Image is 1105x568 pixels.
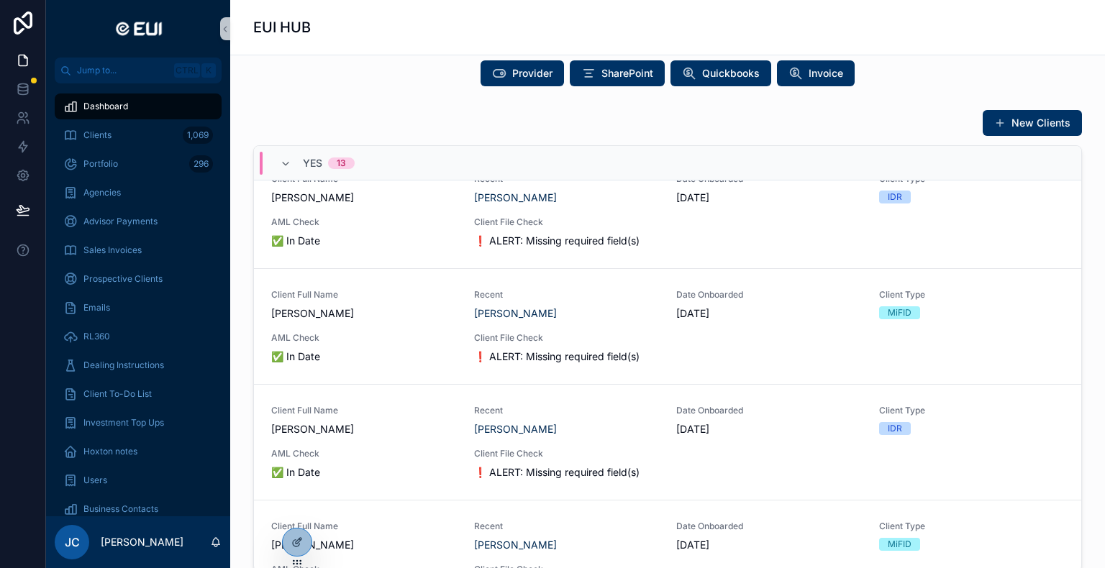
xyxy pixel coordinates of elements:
span: Client File Check [474,216,660,228]
span: Dashboard [83,101,128,112]
p: [PERSON_NAME] [101,535,183,549]
span: [DATE] [676,306,862,321]
span: ❗ ALERT: Missing required field(s) [474,234,660,248]
span: Client File Check [474,332,660,344]
span: [DATE] [676,191,862,205]
span: Invoice [809,66,843,81]
span: Sales Invoices [83,244,142,256]
span: ❗ ALERT: Missing required field(s) [474,465,660,480]
img: App logo [110,17,166,40]
span: ❗ ALERT: Missing required field(s) [474,349,660,364]
span: SharePoint [601,66,653,81]
span: Business Contacts [83,503,158,515]
span: ✅ In Date [271,465,457,480]
span: Client Type [879,289,1065,301]
a: Client Full Name[PERSON_NAME]Recent[PERSON_NAME]Date Onboarded[DATE]Client TypeMiFIDAML Check✅ In... [254,268,1081,384]
a: Investment Top Ups [55,410,222,436]
a: Prospective Clients [55,266,222,292]
span: Date Onboarded [676,521,862,532]
a: Portfolio296 [55,151,222,177]
div: scrollable content [46,83,230,516]
span: ✅ In Date [271,234,457,248]
a: Client To-Do List [55,381,222,407]
a: Agencies [55,180,222,206]
a: [PERSON_NAME] [474,538,557,552]
span: Recent [474,521,660,532]
span: [PERSON_NAME] [271,422,457,436]
div: IDR [888,191,902,203]
span: Yes [303,156,322,170]
a: Dashboard [55,93,222,119]
span: AML Check [271,332,457,344]
span: ✅ In Date [271,349,457,364]
span: Emails [83,302,110,313]
a: [PERSON_NAME] [474,191,557,205]
span: Client Full Name [271,405,457,416]
span: [PERSON_NAME] [271,191,457,205]
span: Client File Check [474,448,660,459]
span: Client Type [879,405,1065,416]
span: AML Check [271,216,457,228]
span: Prospective Clients [83,273,163,285]
a: Sales Invoices [55,237,222,263]
a: Client Full Name[PERSON_NAME]Recent[PERSON_NAME]Date Onboarded[DATE]Client TypeIDRAML Check✅ In D... [254,152,1081,268]
h1: EUI HUB [253,17,311,37]
div: MiFID [888,538,911,551]
span: Client To-Do List [83,388,152,400]
span: Agencies [83,187,121,198]
span: [DATE] [676,422,862,436]
span: Date Onboarded [676,289,862,301]
div: IDR [888,422,902,435]
span: Client Type [879,521,1065,532]
a: [PERSON_NAME] [474,422,557,436]
a: Advisor Payments [55,209,222,234]
span: Provider [512,66,552,81]
button: Provider [481,60,564,86]
span: [DATE] [676,538,862,552]
span: Recent [474,289,660,301]
a: Client Full Name[PERSON_NAME]Recent[PERSON_NAME]Date Onboarded[DATE]Client TypeIDRAML Check✅ In D... [254,384,1081,500]
button: SharePoint [570,60,665,86]
button: Invoice [777,60,855,86]
span: Clients [83,129,112,141]
span: AML Check [271,448,457,459]
span: Portfolio [83,158,118,170]
a: Dealing Instructions [55,352,222,378]
span: Dealing Instructions [83,359,164,371]
span: Investment Top Ups [83,417,164,429]
span: Ctrl [174,63,200,78]
span: Date Onboarded [676,405,862,416]
span: K [203,65,214,76]
div: 1,069 [183,127,213,144]
button: Jump to...CtrlK [55,58,222,83]
span: JC [65,533,80,551]
span: Users [83,475,107,486]
span: RL360 [83,331,110,342]
div: 13 [337,157,346,169]
a: Users [55,467,222,493]
span: Quickbooks [702,66,760,81]
button: Quickbooks [670,60,771,86]
span: [PERSON_NAME] [271,306,457,321]
a: Business Contacts [55,496,222,522]
span: Jump to... [77,65,168,76]
a: Clients1,069 [55,122,222,148]
a: [PERSON_NAME] [474,306,557,321]
a: Hoxton notes [55,439,222,464]
span: [PERSON_NAME] [271,538,457,552]
div: 296 [189,155,213,173]
div: MiFID [888,306,911,319]
span: Client Full Name [271,289,457,301]
span: Client Full Name [271,521,457,532]
span: Hoxton notes [83,446,137,457]
span: Recent [474,405,660,416]
button: New Clients [983,110,1082,136]
a: Emails [55,295,222,321]
a: RL360 [55,324,222,349]
span: Advisor Payments [83,216,158,227]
